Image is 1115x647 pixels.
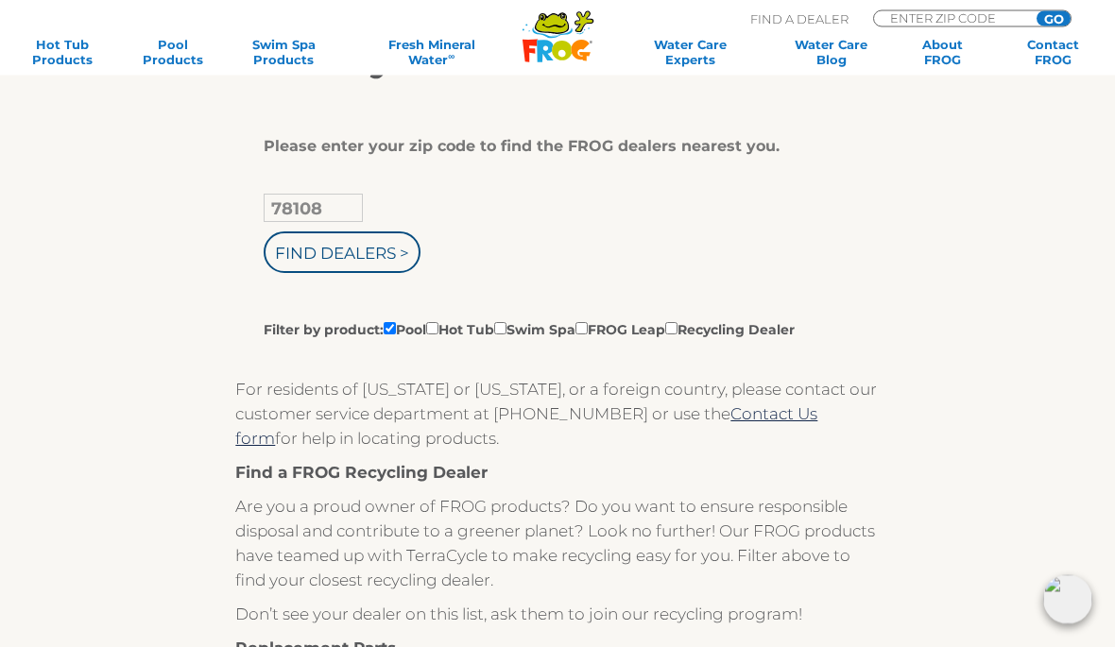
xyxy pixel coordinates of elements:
input: Zip Code Form [888,11,1016,25]
p: Are you a proud owner of FROG products? Do you want to ensure responsible disposal and contribute... [235,495,879,593]
label: Filter by product: Pool Hot Tub Swim Spa FROG Leap Recycling Dealer [264,319,795,340]
img: openIcon [1043,575,1092,624]
p: Find A Dealer [750,10,849,27]
strong: Find a FROG Recycling Dealer [235,464,488,483]
sup: ∞ [448,51,455,61]
a: Swim SpaProducts [241,37,327,67]
a: AboutFROG [900,37,986,67]
a: Fresh MineralWater∞ [352,37,512,67]
input: Find Dealers > [264,232,420,274]
a: Water CareBlog [788,37,874,67]
a: PoolProducts [129,37,215,67]
p: Don’t see your dealer on this list, ask them to join our recycling program! [235,603,879,627]
p: For residents of [US_STATE] or [US_STATE], or a foreign country, please contact our customer serv... [235,378,879,451]
input: Filter by product:PoolHot TubSwim SpaFROG LeapRecycling Dealer [575,323,588,335]
a: Water CareExperts [617,37,763,67]
input: Filter by product:PoolHot TubSwim SpaFROG LeapRecycling Dealer [426,323,438,335]
input: Filter by product:PoolHot TubSwim SpaFROG LeapRecycling Dealer [665,323,678,335]
input: Filter by product:PoolHot TubSwim SpaFROG LeapRecycling Dealer [384,323,396,335]
input: GO [1037,11,1071,26]
a: ContactFROG [1010,37,1096,67]
a: Hot TubProducts [19,37,105,67]
div: Please enter your zip code to find the FROG dealers nearest you. [264,138,836,157]
input: Filter by product:PoolHot TubSwim SpaFROG LeapRecycling Dealer [494,323,506,335]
